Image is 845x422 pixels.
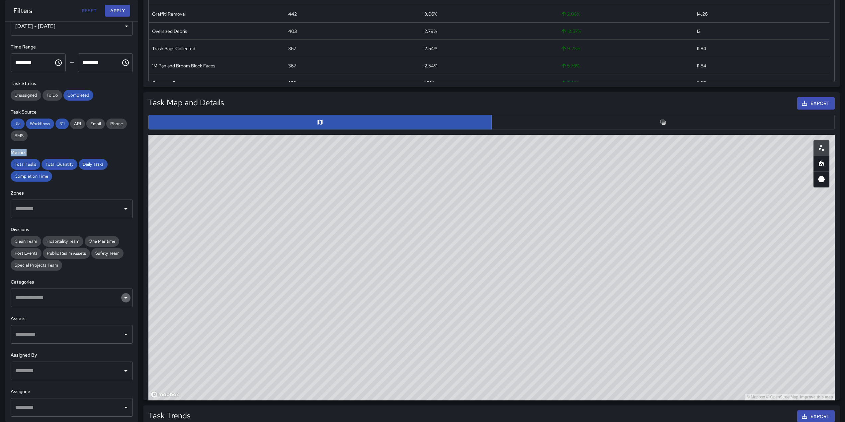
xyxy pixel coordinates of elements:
h5: Task Map and Details [148,97,224,108]
span: Public Realm Assets [43,250,90,256]
span: 5.28 % [560,80,580,86]
div: Cigarette Butts [152,80,184,86]
div: 2.79% [424,28,437,35]
span: Hospitality Team [42,238,83,244]
svg: Scatterplot [817,144,825,152]
div: 2.54% [424,45,437,52]
span: 9.23 % [560,45,580,52]
div: 14.26 [697,11,708,17]
button: Open [121,403,130,412]
div: Clean Team [11,236,41,247]
div: Total Tasks [11,159,40,170]
h6: Assets [11,315,133,322]
div: To Do [42,90,62,101]
span: SMS [11,133,28,138]
button: Scatterplot [813,140,829,156]
div: Daily Tasks [79,159,108,170]
h6: Metrics [11,149,133,156]
h6: Time Range [11,43,133,51]
div: Oversized Debris [152,28,187,35]
button: Open [121,293,130,302]
span: Clean Team [11,238,41,244]
div: Completion Time [11,171,52,182]
h6: Assigned By [11,352,133,359]
h5: Task Trends [148,410,191,421]
h6: Divisions [11,226,133,233]
h6: Task Status [11,80,133,87]
div: [DATE] - [DATE] [11,17,133,36]
span: 12.57 % [560,28,581,35]
div: 367 [288,45,296,52]
span: Completion Time [11,173,52,179]
span: 2.08 % [560,11,580,17]
span: Safety Team [91,250,124,256]
span: One Maritime [85,238,119,244]
span: Total Quantity [42,161,77,167]
div: Total Quantity [42,159,77,170]
div: Special Projects Team [11,260,62,271]
div: Workflows [26,119,54,129]
h6: Zones [11,190,133,197]
h6: Filters [13,5,32,16]
div: Public Realm Assets [43,248,90,259]
div: Unassigned [11,90,41,101]
button: Choose time, selected time is 12:00 AM [52,56,65,69]
div: 1M Pan and Broom Block Faces [152,62,215,69]
div: Completed [63,90,93,101]
button: Apply [105,5,130,17]
div: API [70,119,85,129]
div: 1.79% [424,80,436,86]
div: 3.06% [424,11,437,17]
button: Open [121,204,130,213]
button: Reset [78,5,100,17]
button: Heatmap [813,156,829,172]
div: Jia [11,119,25,129]
span: Total Tasks [11,161,40,167]
span: Completed [63,92,93,98]
svg: 3D Heatmap [817,175,825,183]
div: SMS [11,130,28,141]
div: Safety Team [91,248,124,259]
span: Port Events [11,250,42,256]
span: 5.76 % [560,62,579,69]
button: Open [121,366,130,376]
h6: Assignee [11,388,133,395]
div: 11.84 [697,45,706,52]
button: Choose time, selected time is 11:59 PM [119,56,132,69]
svg: Table [660,119,666,126]
div: Graffiti Removal [152,11,186,17]
div: 13 [697,28,701,35]
div: Port Events [11,248,42,259]
div: 442 [288,11,297,17]
div: Email [86,119,105,129]
span: Unassigned [11,92,41,98]
div: 8.35 [697,80,706,86]
h6: Categories [11,279,133,286]
div: 403 [288,28,297,35]
div: 311 [55,119,69,129]
div: Trash Bags Collected [152,45,195,52]
div: 367 [288,62,296,69]
span: API [70,121,85,127]
svg: Map [317,119,323,126]
span: Phone [106,121,127,127]
svg: Heatmap [817,160,825,168]
button: 3D Heatmap [813,171,829,187]
button: Open [121,330,130,339]
div: Hospitality Team [42,236,83,247]
div: 11.84 [697,62,706,69]
span: Workflows [26,121,54,127]
h6: Task Source [11,109,133,116]
span: Jia [11,121,25,127]
span: Email [86,121,105,127]
div: Phone [106,119,127,129]
div: 2.54% [424,62,437,69]
span: To Do [42,92,62,98]
button: Map [148,115,492,129]
div: 259 [288,80,296,86]
button: Export [797,97,835,110]
button: Table [491,115,835,129]
div: One Maritime [85,236,119,247]
span: Daily Tasks [79,161,108,167]
span: Special Projects Team [11,262,62,268]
